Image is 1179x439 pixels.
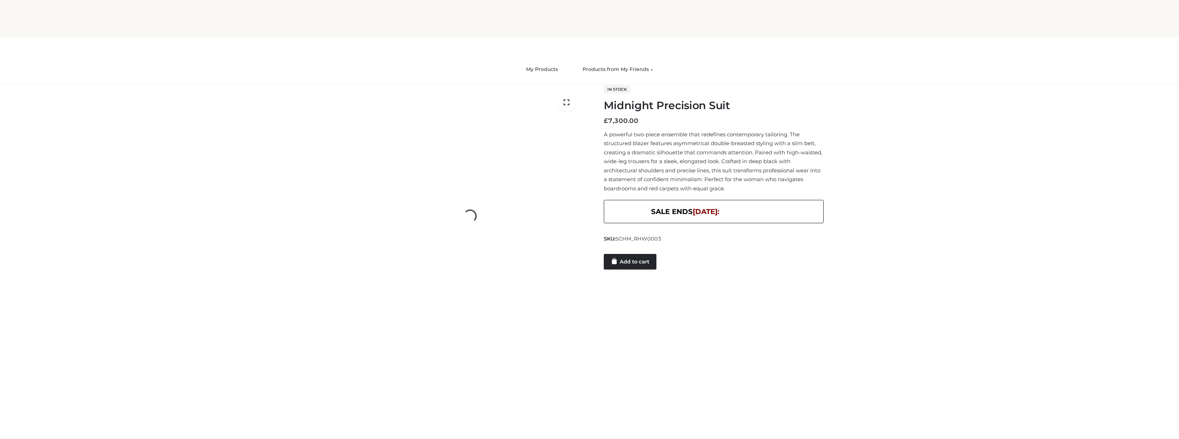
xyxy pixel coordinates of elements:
[604,85,630,94] span: In stock
[604,117,608,125] span: £
[604,200,824,223] div: SALE ENDS
[615,236,661,242] span: SCHM_RHW0003
[604,117,638,125] bdi: 7,300.00
[521,62,563,77] a: My Products
[604,130,824,193] p: A powerful two-piece ensemble that redefines contemporary tailoring. The structured blazer featur...
[604,254,656,269] a: Add to cart
[604,99,824,112] h1: Midnight Precision Suit
[604,235,662,243] span: SKU:
[693,207,719,216] span: [DATE]:
[577,62,658,77] a: Products from My Friends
